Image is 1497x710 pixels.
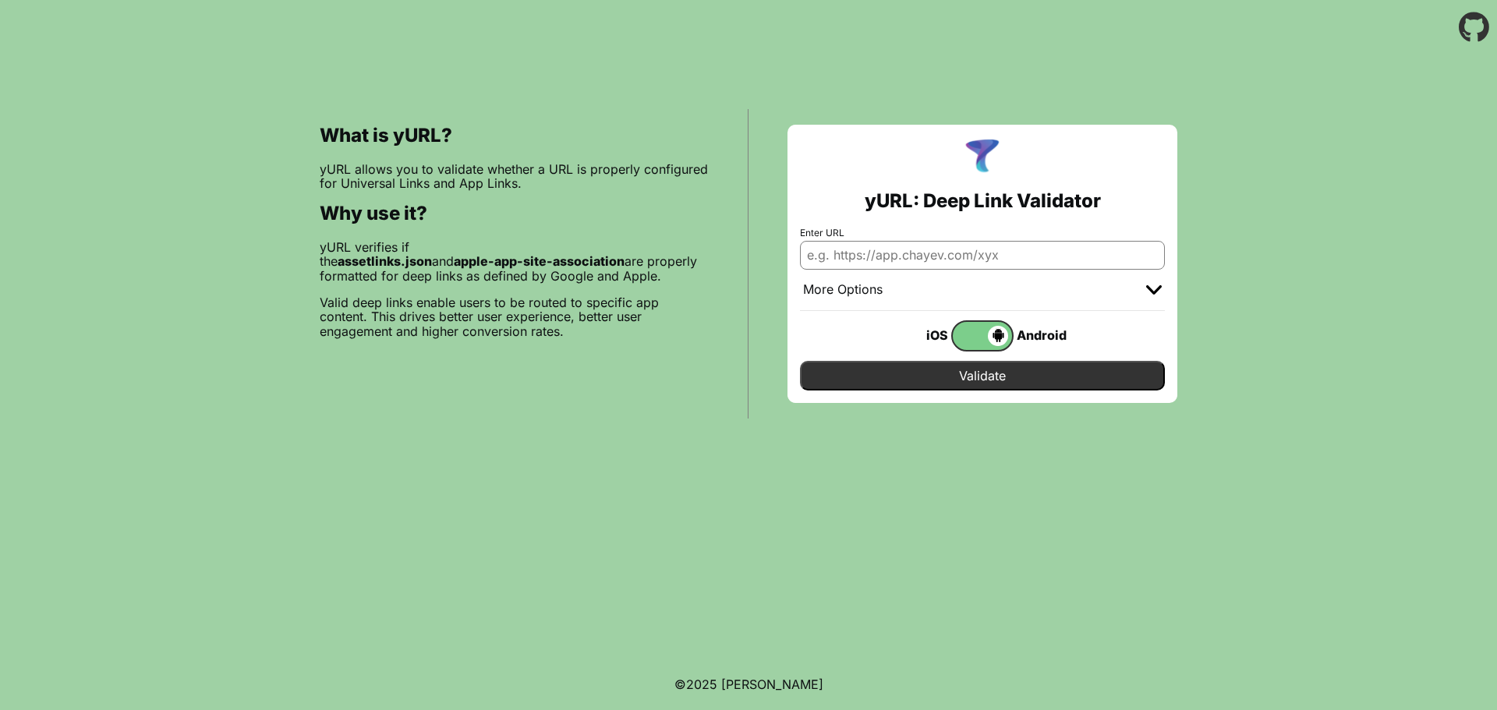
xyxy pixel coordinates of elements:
a: Michael Ibragimchayev's Personal Site [721,676,823,692]
input: Validate [800,361,1165,390]
p: yURL allows you to validate whether a URL is properly configured for Universal Links and App Links. [320,162,709,191]
b: assetlinks.json [338,253,432,269]
p: yURL verifies if the and are properly formatted for deep links as defined by Google and Apple. [320,240,709,283]
img: chevron [1146,285,1162,295]
input: e.g. https://app.chayev.com/xyx [800,241,1165,269]
h2: Why use it? [320,203,709,224]
div: iOS [889,325,951,345]
p: Valid deep links enable users to be routed to specific app content. This drives better user exper... [320,295,709,338]
h2: What is yURL? [320,125,709,147]
h2: yURL: Deep Link Validator [865,190,1101,212]
b: apple-app-site-association [454,253,625,269]
div: More Options [803,282,883,298]
img: yURL Logo [962,137,1003,178]
span: 2025 [686,676,717,692]
div: Android [1014,325,1076,345]
footer: © [674,659,823,710]
label: Enter URL [800,228,1165,238]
